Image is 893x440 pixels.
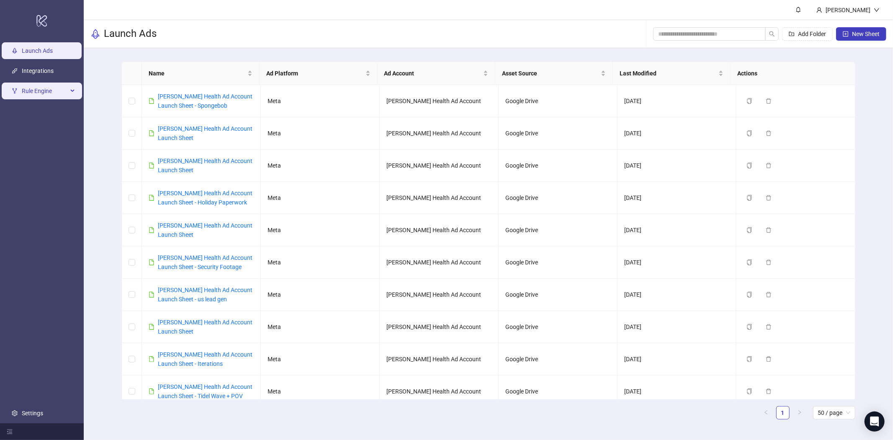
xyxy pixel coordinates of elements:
span: file [149,356,154,362]
span: right [797,410,802,415]
td: [DATE] [618,375,736,408]
div: Open Intercom Messenger [865,412,885,432]
td: Meta [261,246,380,279]
td: [PERSON_NAME] Health Ad Account [380,214,499,246]
td: Google Drive [499,279,618,311]
span: user [816,7,822,13]
button: Add Folder [782,27,833,41]
a: [PERSON_NAME] Health Ad Account Launch Sheet - Holiday Paperwork [158,190,252,206]
span: copy [746,259,752,265]
td: Meta [261,117,380,150]
span: file [149,259,154,265]
span: copy [746,292,752,298]
span: delete [766,324,772,330]
span: copy [746,163,752,168]
th: Name [142,62,260,85]
span: delete [766,98,772,104]
td: [PERSON_NAME] Health Ad Account [380,182,499,214]
a: [PERSON_NAME] Health Ad Account Launch Sheet - Iterations [158,351,252,367]
td: [PERSON_NAME] Health Ad Account [380,343,499,375]
a: [PERSON_NAME] Health Ad Account Launch Sheet - us lead gen [158,287,252,303]
td: Google Drive [499,117,618,150]
button: New Sheet [836,27,886,41]
span: menu-fold [7,429,13,435]
span: copy [746,98,752,104]
td: Google Drive [499,246,618,279]
td: [PERSON_NAME] Health Ad Account [380,150,499,182]
td: [PERSON_NAME] Health Ad Account [380,279,499,311]
li: 1 [776,406,790,419]
td: Meta [261,182,380,214]
td: [DATE] [618,182,736,214]
a: Launch Ads [22,47,53,54]
td: [DATE] [618,117,736,150]
td: [DATE] [618,311,736,343]
span: copy [746,130,752,136]
li: Previous Page [759,406,773,419]
span: Add Folder [798,31,826,37]
a: [PERSON_NAME] Health Ad Account Launch Sheet [158,158,252,173]
th: Last Modified [613,62,731,85]
div: Page Size [813,406,855,419]
td: Meta [261,85,380,117]
th: Actions [731,62,848,85]
td: Google Drive [499,214,618,246]
button: left [759,406,773,419]
a: Settings [22,410,43,417]
a: 1 [777,406,789,419]
td: Meta [261,375,380,408]
td: [PERSON_NAME] Health Ad Account [380,246,499,279]
span: file [149,98,154,104]
a: [PERSON_NAME] Health Ad Account Launch Sheet - Security Footage [158,254,252,270]
span: delete [766,259,772,265]
li: Next Page [793,406,806,419]
span: copy [746,356,752,362]
span: file [149,292,154,298]
span: Name [149,69,246,78]
td: Meta [261,311,380,343]
span: file [149,163,154,168]
td: Google Drive [499,343,618,375]
a: [PERSON_NAME] Health Ad Account Launch Sheet [158,222,252,238]
td: Google Drive [499,375,618,408]
span: copy [746,227,752,233]
span: folder-add [789,31,795,37]
span: file [149,388,154,394]
span: delete [766,227,772,233]
span: Asset Source [502,69,599,78]
th: Asset Source [495,62,613,85]
span: delete [766,292,772,298]
th: Ad Platform [260,62,377,85]
span: Rule Engine [22,83,68,99]
td: Meta [261,343,380,375]
span: left [764,410,769,415]
button: right [793,406,806,419]
span: delete [766,195,772,201]
td: [DATE] [618,343,736,375]
td: Google Drive [499,150,618,182]
a: [PERSON_NAME] Health Ad Account Launch Sheet [158,125,252,141]
span: delete [766,388,772,394]
span: Ad Account [384,69,481,78]
div: [PERSON_NAME] [822,5,874,15]
th: Ad Account [378,62,495,85]
span: search [769,31,775,37]
span: bell [795,7,801,13]
span: 50 / page [818,406,850,419]
span: file [149,195,154,201]
td: [PERSON_NAME] Health Ad Account [380,85,499,117]
span: copy [746,195,752,201]
h3: Launch Ads [104,27,157,41]
span: copy [746,388,752,394]
span: file [149,324,154,330]
td: Meta [261,279,380,311]
a: [PERSON_NAME] Health Ad Account Launch Sheet - Tidel Wave + POV [158,383,252,399]
span: New Sheet [852,31,880,37]
td: [PERSON_NAME] Health Ad Account [380,117,499,150]
td: Meta [261,150,380,182]
span: rocket [90,29,100,39]
span: Last Modified [620,69,717,78]
span: file [149,227,154,233]
span: delete [766,130,772,136]
a: [PERSON_NAME] Health Ad Account Launch Sheet [158,319,252,335]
